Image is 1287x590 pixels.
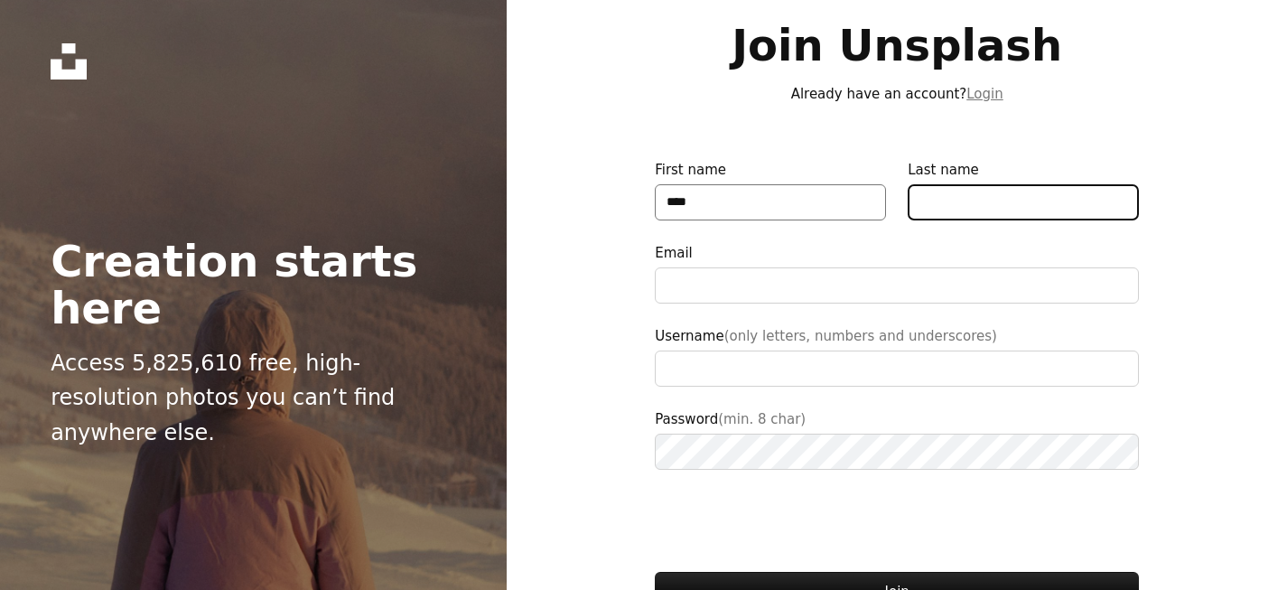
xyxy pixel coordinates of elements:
label: Password [655,408,1139,470]
label: Last name [908,159,1139,220]
label: Username [655,325,1139,387]
span: (only letters, numbers and underscores) [724,328,997,344]
label: Email [655,242,1139,304]
input: Email [655,267,1139,304]
input: Username(only letters, numbers and underscores) [655,351,1139,387]
p: Access 5,825,610 free, high-resolution photos you can’t find anywhere else. [51,346,456,450]
input: First name [655,184,886,220]
p: Already have an account? [655,83,1139,105]
h2: Creation starts here [51,238,456,332]
a: Login [966,86,1003,102]
input: Last name [908,184,1139,220]
label: First name [655,159,886,220]
h1: Join Unsplash [655,22,1139,69]
input: Password(min. 8 char) [655,434,1139,470]
span: (min. 8 char) [718,411,806,427]
a: Home — Unsplash [51,43,87,80]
